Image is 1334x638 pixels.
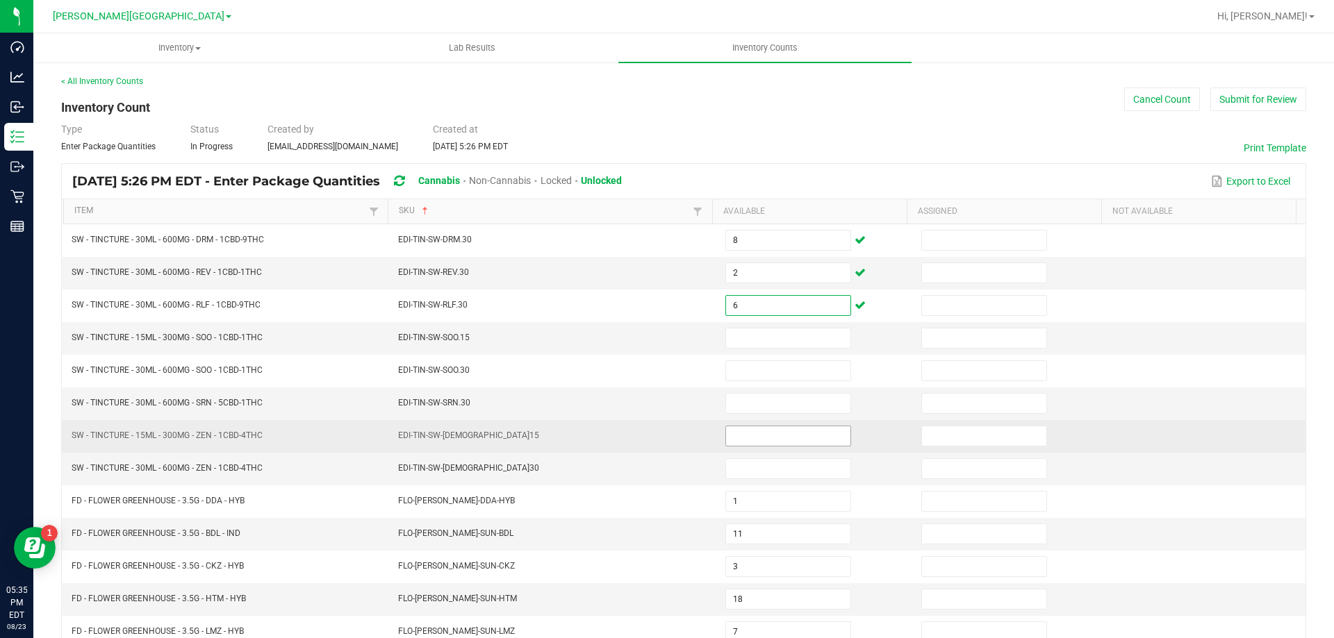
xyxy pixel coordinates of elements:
span: Non-Cannabis [469,175,531,186]
a: < All Inventory Counts [61,76,143,86]
inline-svg: Retail [10,190,24,203]
button: Export to Excel [1208,169,1294,193]
span: FD - FLOWER GREENHOUSE - 3.5G - LMZ - HYB [72,626,244,636]
span: SW - TINCTURE - 30ML - 600MG - DRM - 1CBD-9THC [72,235,264,244]
span: [DATE] 5:26 PM EDT [433,142,508,151]
th: Assigned [907,199,1101,224]
span: Hi, [PERSON_NAME]! [1217,10,1308,22]
span: EDI-TIN-SW-RLF.30 [398,300,468,310]
span: Created by [267,124,314,135]
span: EDI-TIN-SW-SRN.30 [398,398,470,408]
a: ItemSortable [74,205,365,217]
span: EDI-TIN-SW-REV.30 [398,267,469,277]
span: SW - TINCTURE - 15ML - 300MG - ZEN - 1CBD-4THC [72,430,263,440]
span: FD - FLOWER GREENHOUSE - 3.5G - BDL - IND [72,528,240,538]
inline-svg: Inventory [10,130,24,144]
iframe: Resource center [14,527,56,569]
span: EDI-TIN-SW-[DEMOGRAPHIC_DATA]15 [398,430,539,440]
inline-svg: Inbound [10,100,24,114]
inline-svg: Reports [10,219,24,233]
span: EDI-TIN-SW-[DEMOGRAPHIC_DATA]30 [398,463,539,473]
span: FLO-[PERSON_NAME]-SUN-HTM [398,594,517,603]
span: Status [190,124,219,135]
span: Created at [433,124,478,135]
a: Filter [689,203,706,220]
span: SW - TINCTURE - 30ML - 600MG - REV - 1CBD-1THC [72,267,262,277]
p: 08/23 [6,621,27,632]
iframe: Resource center unread badge [41,525,58,542]
a: Lab Results [326,33,618,62]
button: Cancel Count [1124,87,1200,111]
button: Submit for Review [1210,87,1306,111]
span: Unlocked [581,175,622,186]
a: Inventory [33,33,326,62]
span: SW - TINCTURE - 30ML - 600MG - SOO - 1CBD-1THC [72,365,263,375]
span: FD - FLOWER GREENHOUSE - 3.5G - DDA - HYB [72,496,245,505]
inline-svg: Outbound [10,160,24,174]
span: Cannabis [418,175,460,186]
span: FLO-[PERSON_NAME]-DDA-HYB [398,496,515,505]
span: EDI-TIN-SW-SOO.15 [398,333,470,342]
inline-svg: Analytics [10,70,24,84]
span: SW - TINCTURE - 15ML - 300MG - SOO - 1CBD-1THC [72,333,263,342]
p: 05:35 PM EDT [6,584,27,621]
th: Not Available [1101,199,1296,224]
span: SW - TINCTURE - 30ML - 600MG - RLF - 1CBD-9THC [72,300,261,310]
a: Inventory Counts [618,33,911,62]
span: In Progress [190,142,233,151]
span: FLO-[PERSON_NAME]-SUN-LMZ [398,626,515,636]
button: Print Template [1244,141,1306,155]
span: FLO-[PERSON_NAME]-SUN-BDL [398,528,513,538]
span: SW - TINCTURE - 30ML - 600MG - ZEN - 1CBD-4THC [72,463,263,473]
a: SKUSortable [399,205,689,217]
span: Lab Results [430,42,514,54]
span: [EMAIL_ADDRESS][DOMAIN_NAME] [267,142,398,151]
span: Inventory [34,42,325,54]
span: EDI-TIN-SW-SOO.30 [398,365,470,375]
span: Enter Package Quantities [61,142,156,151]
th: Available [712,199,907,224]
a: Filter [365,203,382,220]
span: FD - FLOWER GREENHOUSE - 3.5G - CKZ - HYB [72,561,244,571]
span: EDI-TIN-SW-DRM.30 [398,235,472,244]
span: Inventory Count [61,100,150,115]
span: Type [61,124,82,135]
span: [PERSON_NAME][GEOGRAPHIC_DATA] [53,10,224,22]
span: SW - TINCTURE - 30ML - 600MG - SRN - 5CBD-1THC [72,398,263,408]
inline-svg: Dashboard [10,40,24,54]
span: Locked [541,175,572,186]
span: Sortable [420,205,431,217]
span: FLO-[PERSON_NAME]-SUN-CKZ [398,561,515,571]
span: FD - FLOWER GREENHOUSE - 3.5G - HTM - HYB [72,594,246,603]
span: Inventory Counts [714,42,816,54]
div: [DATE] 5:26 PM EDT - Enter Package Quantities [72,169,632,194]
